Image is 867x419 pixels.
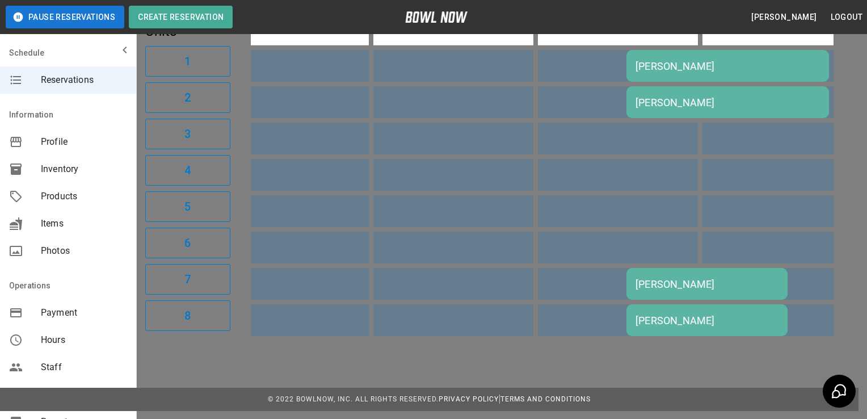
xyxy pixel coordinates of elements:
div: [PERSON_NAME] [635,278,778,290]
button: Pause Reservations [6,6,124,28]
img: logo [405,11,468,23]
span: Items [41,217,127,231]
span: Staff [41,361,127,374]
h6: 1 [184,52,191,70]
h6: 4 [184,161,191,179]
h6: 3 [184,125,191,143]
span: © 2022 BowlNow, Inc. All Rights Reserved. [268,395,439,403]
span: Photos [41,244,127,258]
h6: 6 [184,234,191,252]
h6: 5 [184,198,191,216]
div: [PERSON_NAME] [635,97,820,108]
span: Payment [41,306,127,320]
a: Terms and Conditions [500,395,591,403]
span: Reservations [41,73,127,87]
span: Profile [41,135,127,149]
h6: 2 [184,89,191,107]
button: [PERSON_NAME] [747,7,821,28]
div: [PERSON_NAME] [635,60,820,72]
span: Inventory [41,162,127,176]
h6: 7 [184,270,191,288]
span: Products [41,190,127,203]
span: Hours [41,333,127,347]
h6: 8 [184,307,191,325]
button: Create Reservation [129,6,233,28]
a: Privacy Policy [439,395,499,403]
div: [PERSON_NAME] [635,315,778,326]
button: Logout [826,7,867,28]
